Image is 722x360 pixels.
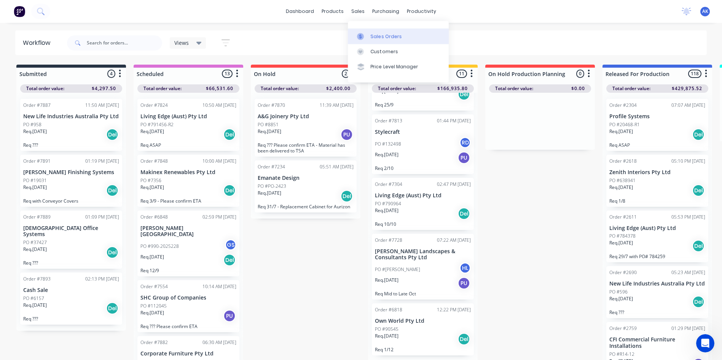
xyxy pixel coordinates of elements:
p: New Life Industries Australia Pty Ltd [23,113,119,120]
div: 02:47 PM [DATE] [437,181,471,188]
p: Req. [DATE] [258,190,281,197]
span: $4,297.50 [92,85,116,92]
div: Order #788901:09 PM [DATE][DEMOGRAPHIC_DATA] Office SystemsPO #37427Req.[DATE]DelReq ??? [20,211,122,269]
p: Emanate Design [258,175,354,181]
p: Req. [DATE] [23,184,47,191]
div: 02:13 PM [DATE] [85,276,119,282]
div: Order #261805:10 PM [DATE]Zenith Interiors Pty LtdPO #638941Req.[DATE]DelReq 1/8 [606,155,708,207]
p: SHC Group of Companies [140,295,236,301]
div: Price Level Manager [371,63,418,70]
div: Order #7728 [375,237,402,244]
div: 01:09 PM [DATE] [85,214,119,220]
p: Req. [DATE] [375,207,398,214]
div: 10:00 AM [DATE] [202,158,236,165]
span: $2,400.00 [326,85,351,92]
div: Order #2759 [609,325,637,332]
span: Total order value: [261,85,299,92]
div: productivity [403,6,440,17]
p: [PERSON_NAME] Finishing Systems [23,169,119,176]
p: Own World Pty Ltd [375,318,471,324]
a: Sales Orders [348,29,449,44]
p: PO #638941 [609,177,636,184]
p: Req. [DATE] [140,309,164,316]
p: Req ASAP [140,142,236,148]
span: Total order value: [495,85,533,92]
p: Req 1/12 [375,347,471,352]
a: Customers [348,44,449,59]
p: Req 1/8 [609,198,705,204]
div: sales [347,6,368,17]
div: Order #784810:00 AM [DATE]Makinex Renewables Pty LtdPO #7356Req.[DATE]DelReq 3/9 - Please confirm... [137,155,239,207]
div: Order #2618 [609,158,637,165]
p: PO #112045 [140,303,167,309]
div: 12:22 PM [DATE] [437,306,471,313]
p: Req ??? [23,260,119,266]
p: New Life Industries Australia Pty Ltd [609,281,705,287]
div: Del [106,184,118,197]
p: Req ??? [23,316,119,322]
div: Order #684802:59 PM [DATE][PERSON_NAME] [GEOGRAPHIC_DATA]PO #990-2025228GSReq.[DATE]DelReq 12/9 [137,211,239,277]
p: A&G Joinery Pty Ltd [258,113,354,120]
div: Order #7893 [23,276,51,282]
div: Order #7554 [140,283,168,290]
p: [PERSON_NAME] Landscapes & Consultants Pty Ltd [375,248,471,261]
div: Order #788711:50 AM [DATE]New Life Industries Australia Pty LtdPO #958Req.[DATE]DelReq ??? [20,99,122,151]
p: Req ??? [23,142,119,148]
span: Total order value: [612,85,650,92]
div: Order #7887 [23,102,51,109]
div: PU [458,277,470,289]
div: Order #755410:14 AM [DATE]SHC Group of CompaniesPO #112045Req.[DATE]PUReq ??? Please confirm ETA [137,280,239,332]
div: Order #7848 [140,158,168,165]
span: Total order value: [378,85,416,92]
p: PO #20468-R1 [609,121,640,128]
div: 10:14 AM [DATE] [202,283,236,290]
p: Req. [DATE] [375,333,398,339]
p: Living Edge (Aust) Pty Ltd [140,113,236,120]
p: PO #90545 [375,326,398,333]
div: Del [692,128,704,141]
p: PO #8851 [258,121,279,128]
div: Del [458,333,470,345]
div: Order #2304 [609,102,637,109]
div: 07:07 AM [DATE] [671,102,705,109]
div: Order #7870 [258,102,285,109]
p: PO #7356 [140,177,161,184]
p: PO #6157 [23,295,44,302]
p: Req. [DATE] [609,239,633,246]
div: Del [692,240,704,252]
div: 01:19 PM [DATE] [85,158,119,165]
div: Order #6818 [375,306,402,313]
span: $429,875.52 [672,85,702,92]
img: Factory [14,6,25,17]
div: PU [223,310,236,322]
div: GS [225,239,236,251]
p: Req ??? Please confirm ETA [140,324,236,329]
div: 11:39 AM [DATE] [320,102,354,109]
p: Req 25/9 [375,102,471,108]
p: PO #132498 [375,141,401,147]
p: Req. [DATE] [258,128,281,135]
p: Req ??? Please confirm ETA - Material has been delivered to TSA [258,142,354,154]
p: Req 10/10 [375,221,471,227]
p: PO #790964 [375,200,401,207]
p: Living Edge (Aust) Pty Ltd [609,225,705,232]
div: PU [341,128,353,141]
div: Workflow [23,38,54,48]
iframe: Intercom live chat [696,334,714,352]
p: Stylecraft [375,129,471,135]
span: AK [702,8,708,15]
div: Del [223,184,236,197]
div: 06:30 AM [DATE] [202,339,236,346]
div: Order #781301:44 PM [DATE]StylecraftPO #132498RDReq.[DATE]PUReq 2/10 [372,114,474,174]
div: Order #7304 [375,181,402,188]
div: Order #7882 [140,339,168,346]
div: Order #789101:19 PM [DATE][PERSON_NAME] Finishing SystemsPO #19031Req.[DATE]DelReq with Conveyor ... [20,155,122,207]
div: HL [459,262,471,274]
p: PO #[PERSON_NAME] [375,266,420,273]
p: Req. [DATE] [140,184,164,191]
p: [DEMOGRAPHIC_DATA] Office Systems [23,225,119,238]
div: Order #789302:13 PM [DATE]Cash SalePO #6157Req.[DATE]DelReq ??? [20,273,122,325]
p: Zenith Interiors Pty Ltd [609,169,705,176]
div: Order #261105:53 PM [DATE]Living Edge (Aust) Pty LtdPO #784378Req.[DATE]DelReq 29/7 with PO# 784259 [606,211,708,263]
div: Del [692,184,704,197]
